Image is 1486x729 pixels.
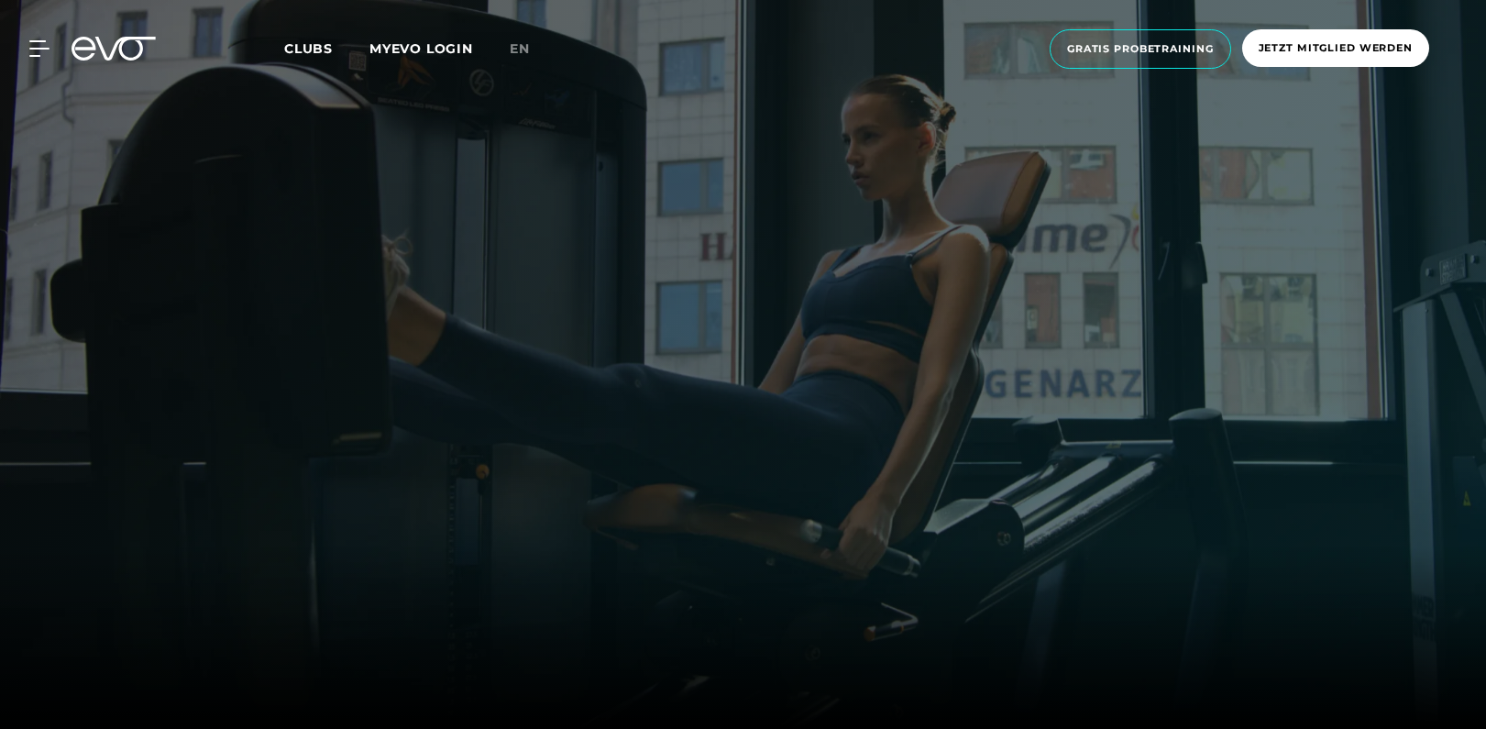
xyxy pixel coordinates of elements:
span: Jetzt Mitglied werden [1259,40,1413,56]
a: en [510,39,552,60]
a: Gratis Probetraining [1044,29,1237,69]
a: Clubs [284,39,369,57]
a: MYEVO LOGIN [369,40,473,57]
a: Jetzt Mitglied werden [1237,29,1435,69]
span: Gratis Probetraining [1067,41,1214,57]
span: en [510,40,530,57]
span: Clubs [284,40,333,57]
